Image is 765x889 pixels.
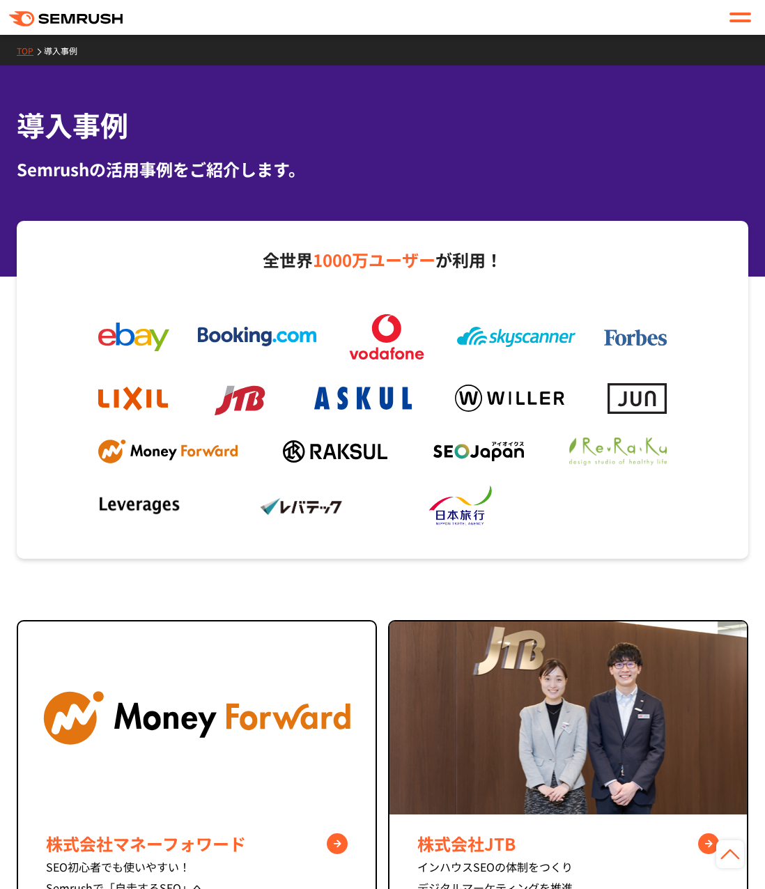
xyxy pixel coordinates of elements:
[98,323,169,351] img: ebay
[17,45,44,56] a: TOP
[260,497,343,516] img: levtech
[345,314,428,360] img: vodafone
[422,485,505,527] img: nta
[604,330,667,346] img: forbes
[17,157,748,182] div: Semrushの活用事例をご紹介します。
[198,327,316,346] img: booking
[283,440,387,463] img: raksul
[98,496,182,516] img: leverages
[84,245,681,275] p: 全世界 が利用！
[313,247,435,272] span: 1000万ユーザー
[314,387,412,410] img: askul
[44,45,88,56] a: 導入事例
[98,440,238,464] img: mf
[641,835,750,874] iframe: Help widget launcher
[608,383,667,413] img: jun
[389,621,747,814] img: JTB
[18,621,376,814] img: component
[98,387,168,410] img: lixil
[17,105,748,146] h1: 導入事例
[433,442,524,461] img: seojapan
[583,495,667,516] img: dummy
[46,831,348,856] div: 株式会社マネーフォワード
[455,385,564,412] img: willer
[457,327,575,347] img: skyscanner
[211,379,270,419] img: jtb
[417,831,719,856] div: 株式会社JTB
[569,438,667,465] img: ReRaKu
